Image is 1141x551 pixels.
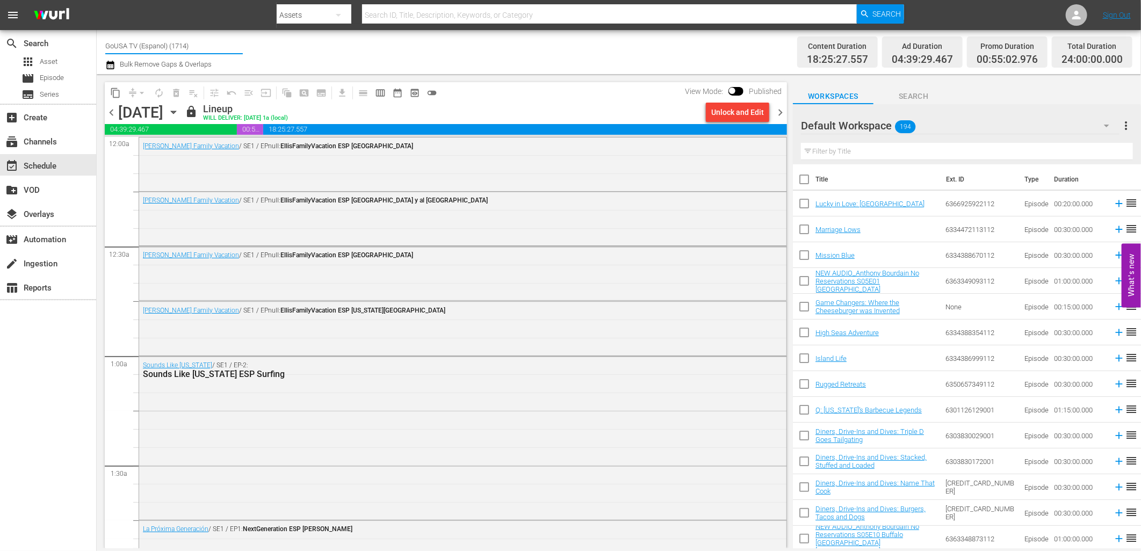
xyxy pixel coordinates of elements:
[5,111,18,124] span: Create
[815,427,924,444] a: Diners, Drive-Ins and Dives: Triple D Goes Tailgating
[1120,113,1133,139] button: more_vert
[941,216,1020,242] td: 6334472113112
[1050,500,1109,526] td: 00:30:00.000
[1125,454,1138,467] span: reorder
[815,200,925,208] a: Lucky in Love: [GEOGRAPHIC_DATA]
[330,82,351,103] span: Download as CSV
[1125,377,1138,390] span: reorder
[1050,397,1109,423] td: 01:15:00.000
[1113,223,1125,235] svg: Add to Schedule
[223,84,240,102] span: Revert to Primary Episode
[1113,430,1125,441] svg: Add to Schedule
[815,479,935,495] a: Diners, Drive-Ins and Dives: Name That Cook
[941,191,1020,216] td: 6366925922112
[263,124,787,135] span: 18:25:27.557
[105,124,237,135] span: 04:39:29.467
[1113,249,1125,261] svg: Add to Schedule
[801,111,1120,141] div: Default Workspace
[143,251,724,259] div: / SE1 / EPnull:
[1113,352,1125,364] svg: Add to Schedule
[873,4,901,24] span: Search
[185,105,198,118] span: lock
[5,135,18,148] span: Channels
[1125,222,1138,235] span: reorder
[728,87,736,95] span: Toggle to switch from Published to Draft view.
[941,500,1020,526] td: [CREDIT_CARD_NUMBER]
[815,269,919,293] a: NEW AUDIO_Anthony Bourdain No Reservations S05E01 [GEOGRAPHIC_DATA]
[1125,429,1138,441] span: reorder
[815,226,861,234] a: Marriage Lows
[941,268,1020,294] td: 6363349093112
[815,505,926,521] a: Diners, Drive-Ins and Dives: Burgers, Tacos and Dogs
[1050,371,1109,397] td: 00:30:00.000
[124,84,150,102] span: Remove Gaps & Overlaps
[143,197,239,204] a: [PERSON_NAME] Family Vacation
[941,474,1020,500] td: [CREDIT_CARD_NUMBER]
[118,104,163,121] div: [DATE]
[1020,294,1050,320] td: Episode
[793,90,873,103] span: Workspaces
[5,37,18,50] span: Search
[1020,474,1050,500] td: Episode
[1125,325,1138,338] span: reorder
[941,397,1020,423] td: 6301126129001
[1113,533,1125,545] svg: Add to Schedule
[895,115,915,138] span: 194
[1018,164,1048,194] th: Type
[941,423,1020,448] td: 6303830029001
[237,124,263,135] span: 00:55:02.976
[40,56,57,67] span: Asset
[5,160,18,172] span: Schedule
[143,197,724,204] div: / SE1 / EPnull:
[105,106,118,119] span: chevron_left
[941,294,1020,320] td: None
[1050,320,1109,345] td: 00:30:00.000
[275,82,295,103] span: Refresh All Search Blocks
[680,87,728,96] span: View Mode:
[1050,294,1109,320] td: 00:15:00.000
[143,307,239,314] a: [PERSON_NAME] Family Vacation
[1050,474,1109,500] td: 00:30:00.000
[389,84,406,102] span: Month Calendar View
[26,3,77,28] img: ans4CAIJ8jUAAAAAAAAAAAAAAAAAAAAAAAAgQb4GAAAAAAAAAAAAAAAAAAAAAAAAJMjXAAAAAAAAAAAAAAAAAAAAAAAAgAT5G...
[1125,532,1138,545] span: reorder
[110,88,121,98] span: content_copy
[815,354,847,363] a: Island Life
[243,525,352,533] span: NextGeneration ESP [PERSON_NAME]
[1050,345,1109,371] td: 00:30:00.000
[280,307,445,314] span: EllisFamilyVacation ESP [US_STATE][GEOGRAPHIC_DATA]
[351,82,372,103] span: Day Calendar View
[392,88,403,98] span: date_range_outlined
[427,88,437,98] span: toggle_off
[1020,268,1050,294] td: Episode
[1020,242,1050,268] td: Episode
[423,84,440,102] span: 24 hours Lineup View is OFF
[1050,242,1109,268] td: 00:30:00.000
[143,369,724,379] div: Sounds Like [US_STATE] ESP Surfing
[280,142,413,150] span: EllisFamilyVacation ESP [GEOGRAPHIC_DATA]
[280,197,488,204] span: EllisFamilyVacation ESP [GEOGRAPHIC_DATA] y al [GEOGRAPHIC_DATA]
[40,73,64,83] span: Episode
[1125,197,1138,209] span: reorder
[711,103,764,122] div: Unlock and Edit
[815,164,940,194] th: Title
[240,84,257,102] span: Fill episodes with ad slates
[1125,480,1138,493] span: reorder
[1020,191,1050,216] td: Episode
[168,84,185,102] span: Select an event to delete
[815,380,866,388] a: Rugged Retreats
[1050,268,1109,294] td: 01:00:00.000
[5,184,18,197] span: VOD
[203,115,288,122] div: WILL DELIVER: [DATE] 1a (local)
[406,84,423,102] span: View Backup
[409,88,420,98] span: preview_outlined
[1061,54,1123,66] span: 24:00:00.000
[941,320,1020,345] td: 6334388354112
[21,72,34,85] span: Episode
[21,88,34,101] span: Series
[1103,11,1131,19] a: Sign Out
[21,55,34,68] span: Asset
[892,39,953,54] div: Ad Duration
[143,307,724,314] div: / SE1 / EPnull:
[143,525,724,533] div: / SE1 / EP1:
